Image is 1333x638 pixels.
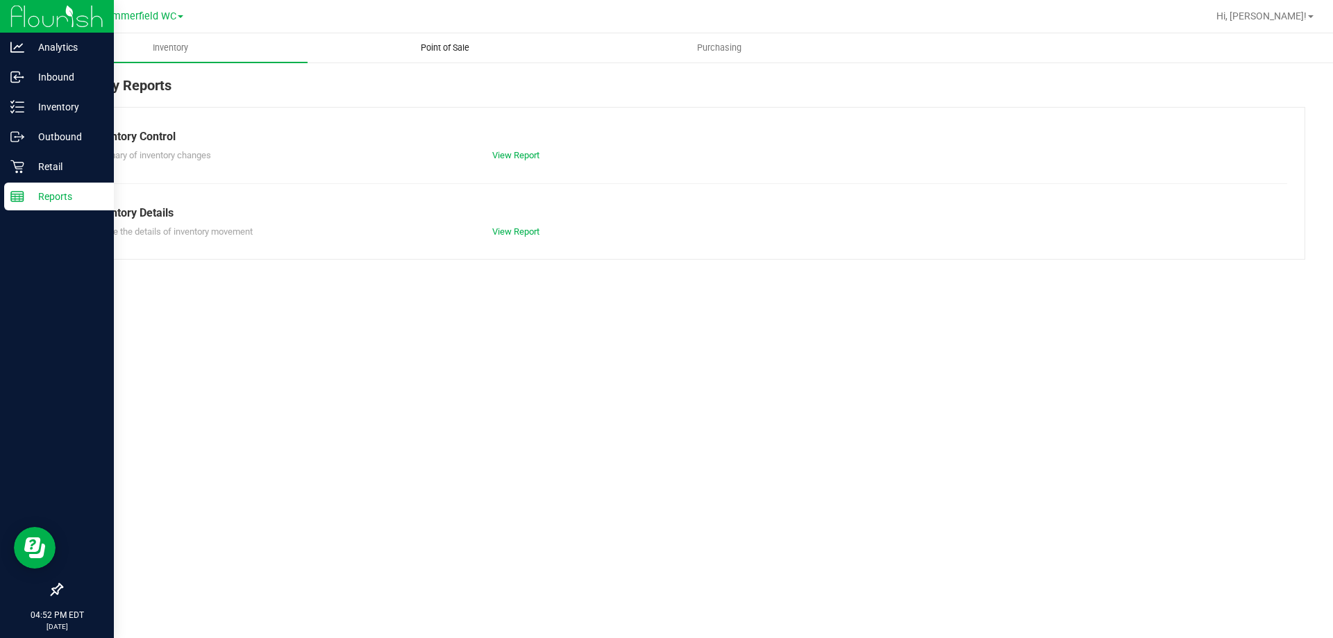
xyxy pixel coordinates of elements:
span: Point of Sale [402,42,488,54]
a: Inventory [33,33,308,62]
p: Inbound [24,69,108,85]
span: Hi, [PERSON_NAME]! [1216,10,1307,22]
p: Inventory [24,99,108,115]
iframe: Resource center [14,527,56,569]
span: Explore the details of inventory movement [90,226,253,237]
a: View Report [492,226,539,237]
inline-svg: Analytics [10,40,24,54]
inline-svg: Inventory [10,100,24,114]
p: Analytics [24,39,108,56]
span: Purchasing [678,42,760,54]
p: Retail [24,158,108,175]
div: Inventory Control [90,128,1277,145]
p: Outbound [24,128,108,145]
inline-svg: Reports [10,190,24,203]
a: View Report [492,150,539,160]
inline-svg: Outbound [10,130,24,144]
p: 04:52 PM EDT [6,609,108,621]
p: [DATE] [6,621,108,632]
p: Reports [24,188,108,205]
div: Inventory Details [90,205,1277,221]
a: Purchasing [582,33,856,62]
span: Summerfield WC [100,10,176,22]
span: Summary of inventory changes [90,150,211,160]
inline-svg: Retail [10,160,24,174]
div: Inventory Reports [61,75,1305,107]
inline-svg: Inbound [10,70,24,84]
span: Inventory [134,42,207,54]
a: Point of Sale [308,33,582,62]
